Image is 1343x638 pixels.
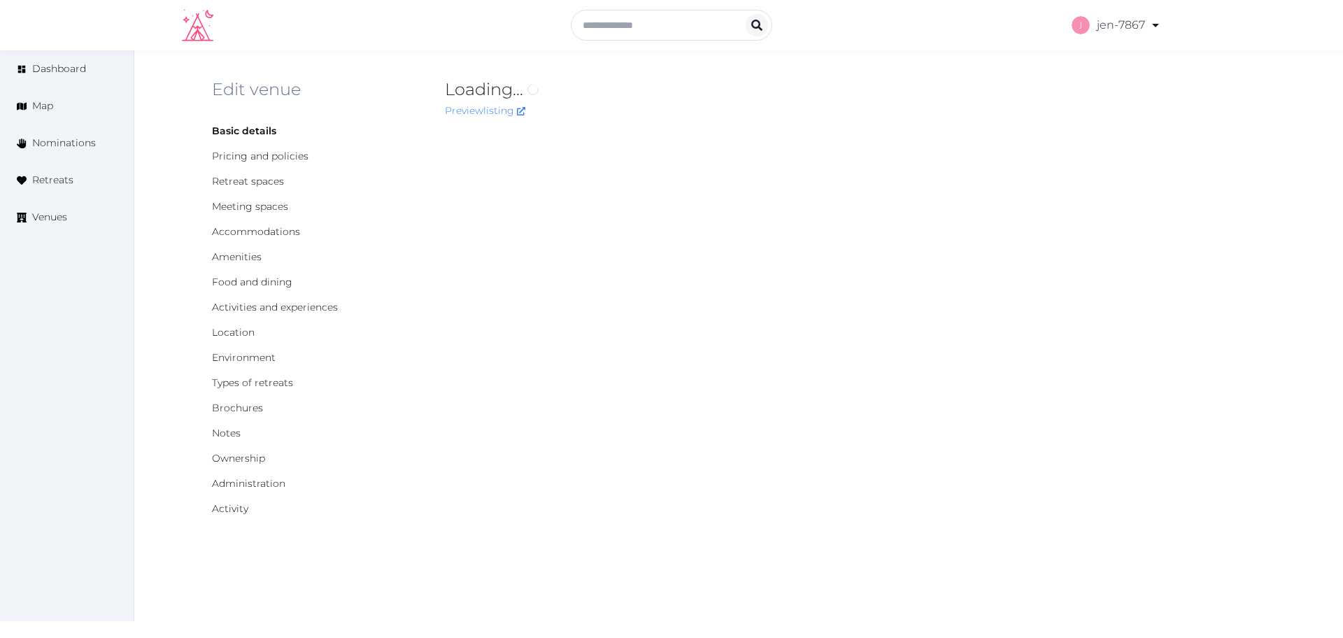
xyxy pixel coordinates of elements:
a: Location [212,326,255,339]
h2: Loading... [445,78,1055,101]
a: Pricing and policies [212,150,308,162]
span: Retreats [32,173,73,187]
h2: Edit venue [212,78,422,101]
a: Activities and experiences [212,301,338,313]
span: Map [32,99,53,113]
a: Preview listing [445,104,525,117]
span: Nominations [32,136,96,150]
a: Types of retreats [212,376,293,389]
a: Meeting spaces [212,200,288,213]
a: Retreat spaces [212,175,284,187]
a: Amenities [212,250,262,263]
a: Accommodations [212,225,300,238]
span: Venues [32,210,67,225]
a: Basic details [212,125,276,137]
a: Brochures [212,402,263,414]
a: Administration [212,477,285,490]
a: Food and dining [212,276,292,288]
a: Notes [212,427,241,439]
a: jen-7867 [1072,6,1161,45]
span: Dashboard [32,62,86,76]
a: Ownership [212,452,265,465]
a: Environment [212,351,276,364]
a: Activity [212,502,248,515]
